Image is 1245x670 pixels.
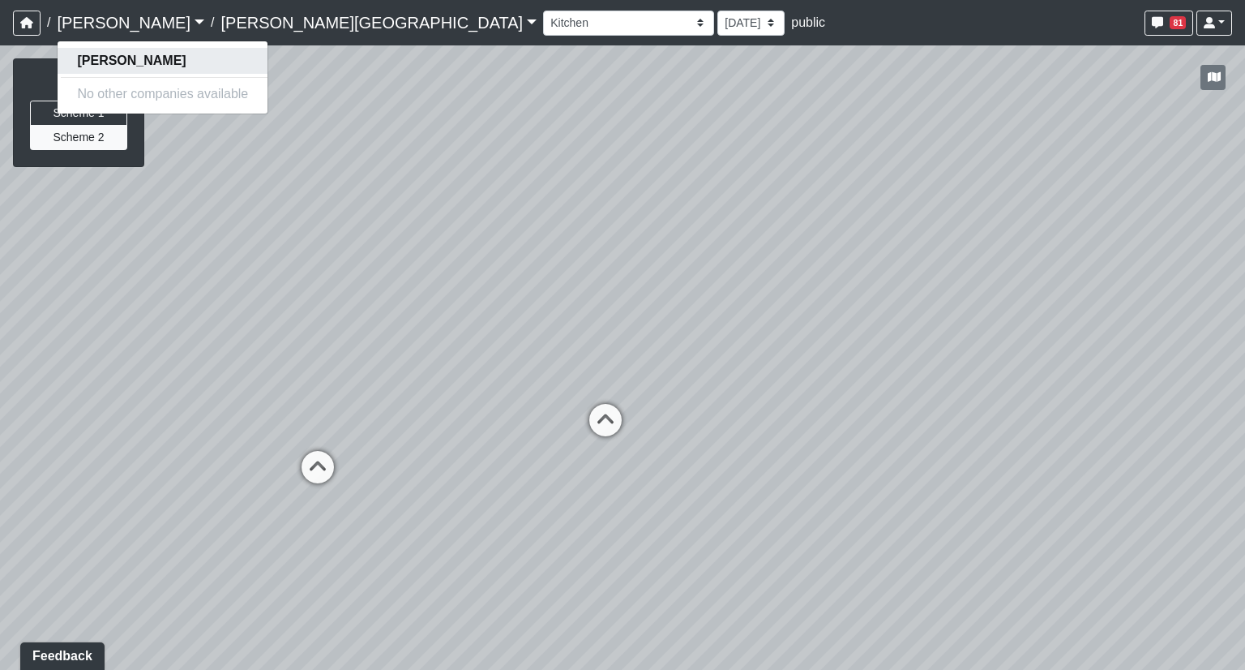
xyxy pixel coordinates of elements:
[1170,16,1186,29] span: 81
[41,6,57,39] span: /
[1144,11,1193,36] button: 81
[204,6,220,39] span: /
[30,125,127,150] button: Scheme 2
[57,41,268,114] div: [PERSON_NAME]
[58,48,267,74] a: [PERSON_NAME]
[12,638,108,670] iframe: Ybug feedback widget
[30,75,127,91] h6: Unit B1
[30,101,127,126] button: Scheme 1
[57,6,204,39] a: [PERSON_NAME]
[77,54,186,67] strong: [PERSON_NAME]
[791,15,825,29] span: public
[220,6,537,39] a: [PERSON_NAME][GEOGRAPHIC_DATA]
